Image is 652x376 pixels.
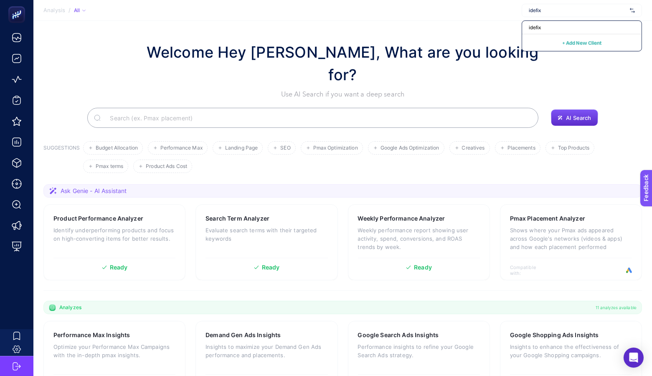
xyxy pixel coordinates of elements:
[348,204,490,280] a: Weekly Performance AnalyzerWeekly performance report showing user activity, spend, conversions, a...
[358,343,480,359] p: Performance insights to refine your Google Search Ads strategy.
[630,6,635,15] img: svg%3e
[529,7,627,14] input: A101 ekstra
[110,264,128,270] span: Ready
[358,226,480,251] p: Weekly performance report showing user activity, spend, conversions, and ROAS trends by week.
[61,187,127,195] span: Ask Genie - AI Assistant
[59,304,81,311] span: Analyzes
[280,145,290,151] span: SEO
[510,264,548,276] span: Compatible with:
[510,343,632,359] p: Insights to enhance the effectiveness of your Google Shopping campaigns.
[529,24,541,31] span: idefix
[313,145,358,151] span: Pmax Optimization
[205,331,281,339] h3: Demand Gen Ads Insights
[624,348,644,368] div: Open Intercom Messenger
[562,40,601,46] span: + Add New Client
[507,145,535,151] span: Placements
[225,145,258,151] span: Landing Page
[510,331,599,339] h3: Google Shopping Ads Insights
[53,226,175,243] p: Identify underperforming products and focus on high-converting items for better results.
[510,214,585,223] h3: Pmax Placement Analyzer
[74,7,86,14] div: All
[205,343,327,359] p: Insights to maximize your Demand Gen Ads performance and placements.
[43,7,65,14] span: Analysis
[205,214,269,223] h3: Search Term Analyzer
[381,145,439,151] span: Google Ads Optimization
[138,89,548,99] p: Use AI Search if you want a deep search
[414,264,432,270] span: Ready
[551,109,598,126] button: AI Search
[462,145,485,151] span: Creatives
[558,145,589,151] span: Top Products
[160,145,203,151] span: Performance Max
[96,145,138,151] span: Budget Allocation
[358,214,445,223] h3: Weekly Performance Analyzer
[146,163,187,170] span: Product Ads Cost
[510,226,632,251] p: Shows where your Pmax ads appeared across Google's networks (videos & apps) and how each placemen...
[68,7,71,13] span: /
[500,204,642,280] a: Pmax Placement AnalyzerShows where your Pmax ads appeared across Google's networks (videos & apps...
[43,145,80,173] h3: SUGGESTIONS
[103,106,532,130] input: Search
[96,163,123,170] span: Pmax terms
[195,204,337,280] a: Search Term AnalyzerEvaluate search terms with their targeted keywordsReady
[53,214,143,223] h3: Product Performance Analyzer
[262,264,280,270] span: Ready
[5,3,32,9] span: Feedback
[205,226,327,243] p: Evaluate search terms with their targeted keywords
[596,304,637,311] span: 11 analyzes available
[358,331,439,339] h3: Google Search Ads Insights
[566,114,591,121] span: AI Search
[138,41,548,86] h1: Welcome Hey [PERSON_NAME], What are you looking for?
[43,204,185,280] a: Product Performance AnalyzerIdentify underperforming products and focus on high-converting items ...
[53,343,175,359] p: Optimize your Performance Max Campaigns with the in-depth pmax insights.
[562,38,601,48] button: + Add New Client
[53,331,130,339] h3: Performance Max Insights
